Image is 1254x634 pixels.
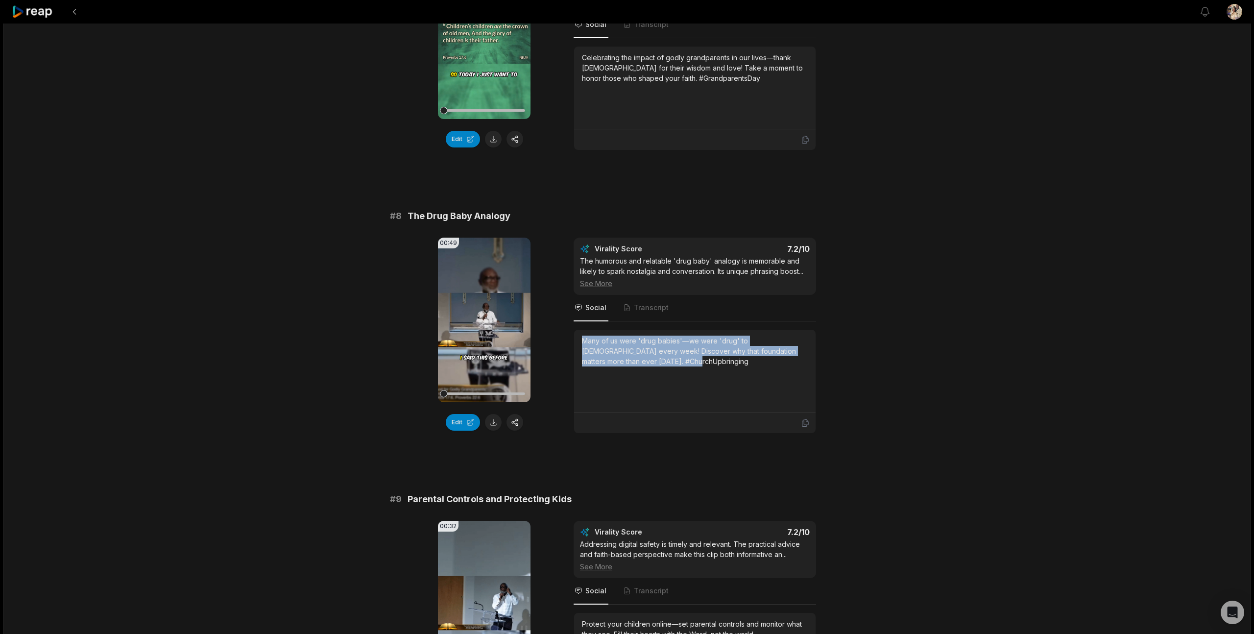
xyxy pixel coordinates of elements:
div: Virality Score [595,527,700,537]
span: # 8 [390,209,402,223]
span: Transcript [634,20,669,29]
div: The humorous and relatable 'drug baby' analogy is memorable and likely to spark nostalgia and con... [580,256,810,289]
div: 7.2 /10 [705,527,810,537]
button: Edit [446,131,480,147]
span: Social [585,20,606,29]
span: # 9 [390,492,402,506]
button: Edit [446,414,480,431]
span: Parental Controls and Protecting Kids [408,492,572,506]
span: Social [585,303,606,313]
video: Your browser does not support mp4 format. [438,238,531,402]
div: Virality Score [595,244,700,254]
div: 7.2 /10 [705,244,810,254]
nav: Tabs [574,578,816,605]
div: See More [580,278,810,289]
div: See More [580,561,810,572]
span: Transcript [634,303,669,313]
span: Social [585,586,606,596]
div: Celebrating the impact of godly grandparents in our lives—thank [DEMOGRAPHIC_DATA] for their wisd... [582,52,808,83]
div: Many of us were 'drug babies'—we were 'drug' to [DEMOGRAPHIC_DATA] every week! Discover why that ... [582,336,808,366]
nav: Tabs [574,295,816,321]
div: Addressing digital safety is timely and relevant. The practical advice and faith-based perspectiv... [580,539,810,572]
div: Open Intercom Messenger [1221,601,1244,624]
nav: Tabs [574,12,816,38]
span: Transcript [634,586,669,596]
span: The Drug Baby Analogy [408,209,510,223]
